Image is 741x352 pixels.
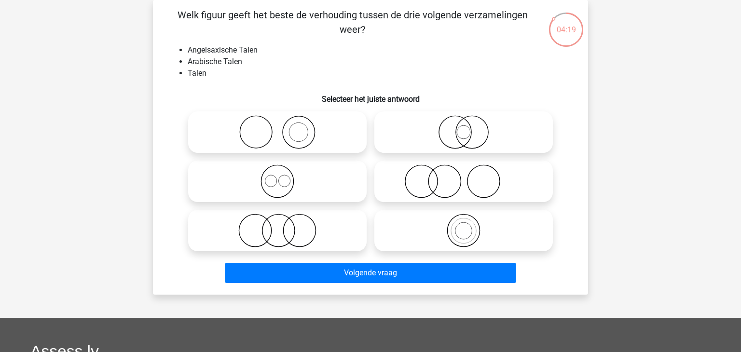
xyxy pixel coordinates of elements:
div: 04:19 [548,12,584,36]
li: Talen [188,68,573,79]
li: Arabische Talen [188,56,573,68]
p: Welk figuur geeft het beste de verhouding tussen de drie volgende verzamelingen weer? [168,8,536,37]
button: Volgende vraag [225,263,517,283]
h6: Selecteer het juiste antwoord [168,87,573,104]
li: Angelsaxische Talen [188,44,573,56]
